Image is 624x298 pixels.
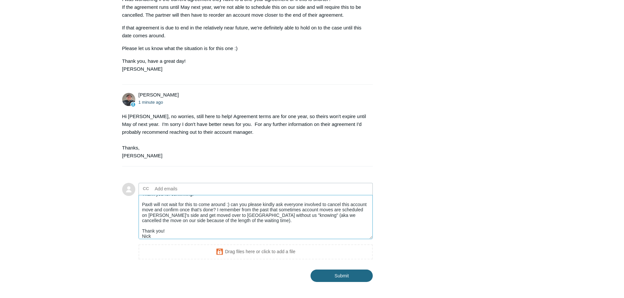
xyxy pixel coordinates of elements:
textarea: Add your reply [139,195,373,239]
span: Matt Robinson [139,92,179,97]
div: Hi [PERSON_NAME], no worries, still here to help! Agreement terms are for one year, so theirs won... [122,113,367,160]
input: Add emails [152,184,223,194]
p: If that agreement is due to end in the relatively near future, we're definitely able to hold on t... [122,24,367,40]
p: Please let us know what the situation is for this one :) [122,44,367,52]
label: CC [143,184,149,194]
input: Submit [311,270,373,282]
p: Thank you, have a great day! [PERSON_NAME] [122,57,367,73]
time: 08/19/2025, 14:30 [139,100,163,105]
